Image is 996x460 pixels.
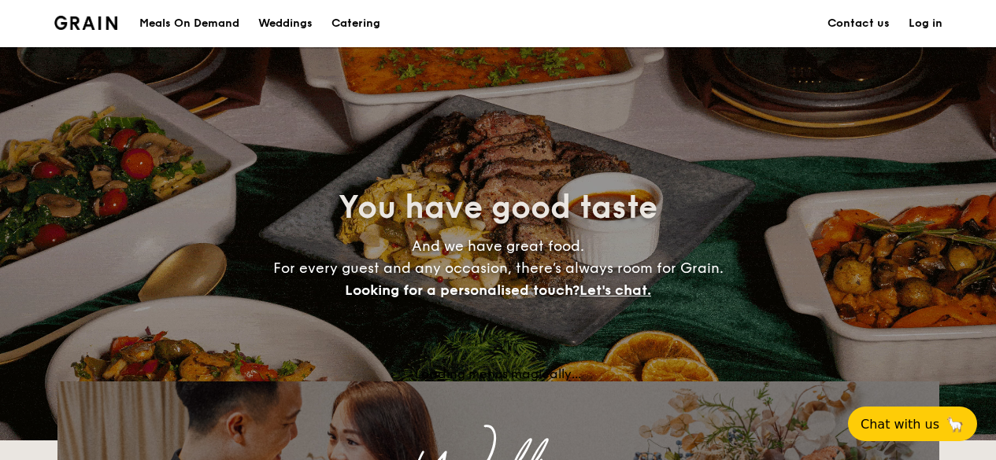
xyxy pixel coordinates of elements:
span: 🦙 [946,415,965,433]
a: Logotype [54,16,118,30]
span: Chat with us [861,417,939,432]
div: Loading menus magically... [57,366,939,381]
img: Grain [54,16,118,30]
button: Chat with us🦙 [848,407,977,441]
span: Let's chat. [579,282,651,299]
